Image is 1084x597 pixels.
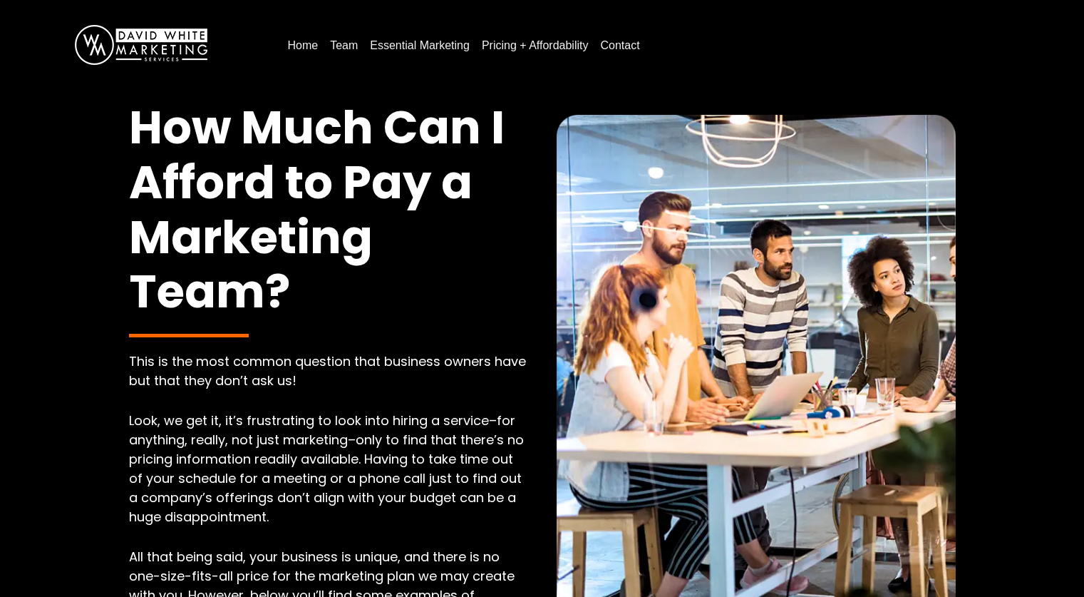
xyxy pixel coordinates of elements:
[476,34,594,57] a: Pricing + Affordability
[129,96,505,323] span: How Much Can I Afford to Pay a Marketing Team?
[75,38,207,50] a: DavidWhite-Marketing-Logo
[282,34,324,57] a: Home
[594,34,645,57] a: Contact
[324,34,363,57] a: Team
[129,411,528,526] p: Look, we get it, it’s frustrating to look into hiring a service–for anything, really, not just ma...
[364,34,475,57] a: Essential Marketing
[129,352,528,390] p: This is the most common question that business owners have but that they don’t ask us!
[75,25,207,65] img: DavidWhite-Marketing-Logo
[282,34,1055,57] nav: Menu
